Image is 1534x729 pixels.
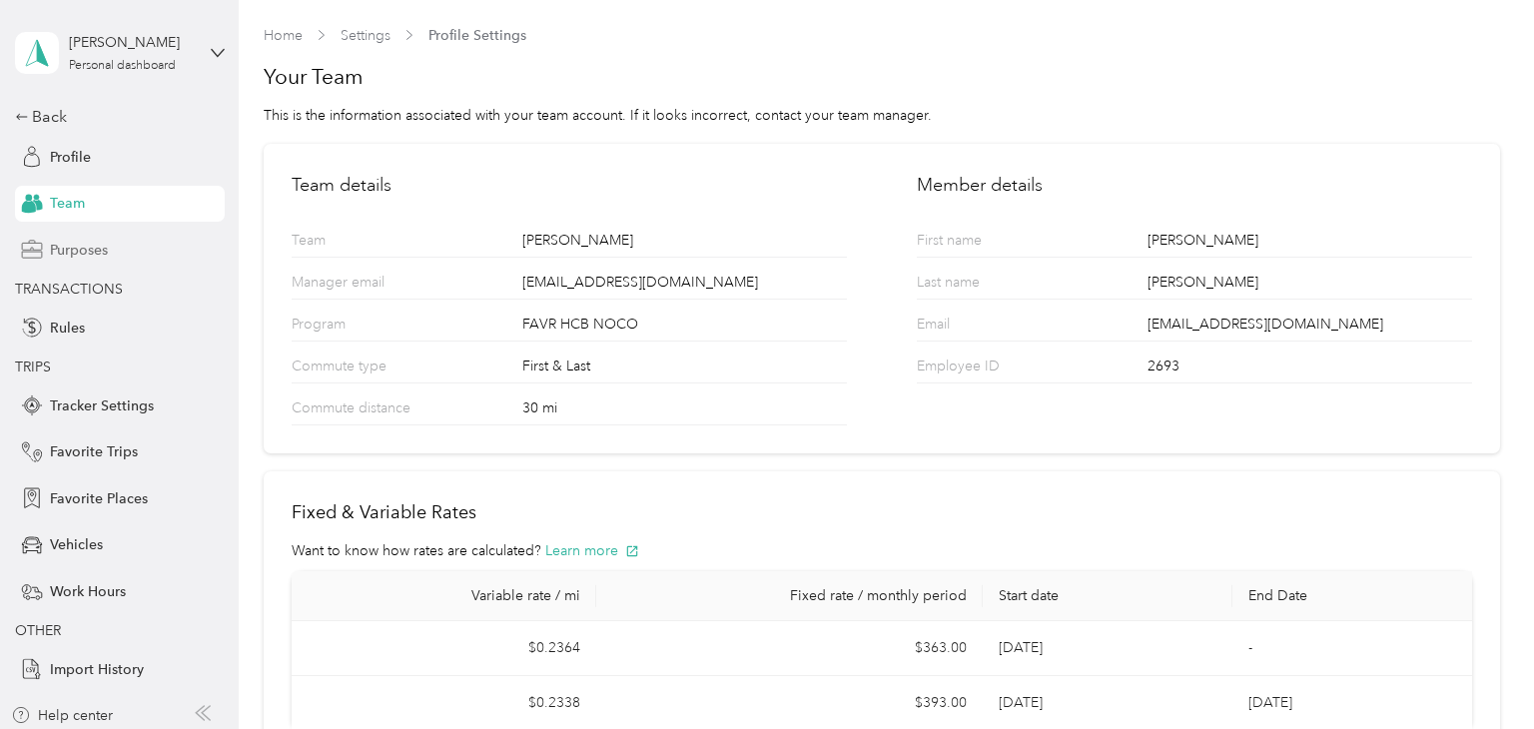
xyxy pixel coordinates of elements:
h2: Member details [917,172,1472,199]
span: TRANSACTIONS [15,281,123,298]
p: Commute distance [292,397,445,424]
span: Vehicles [50,534,103,555]
td: $363.00 [596,621,984,676]
td: [DATE] [983,621,1231,676]
span: Rules [50,318,85,339]
th: End Date [1232,571,1481,621]
span: Profile [50,147,91,168]
div: Personal dashboard [69,60,176,72]
div: This is the information associated with your team account. If it looks incorrect, contact your te... [264,105,1500,126]
p: Team [292,230,445,257]
span: [EMAIL_ADDRESS][DOMAIN_NAME] [522,272,765,293]
span: Import History [50,659,144,680]
div: [PERSON_NAME] [1148,272,1471,299]
td: - [1232,621,1481,676]
div: First & Last [522,356,846,382]
div: Want to know how rates are calculated? [292,540,1472,561]
p: Commute type [292,356,445,382]
p: Program [292,314,445,341]
span: Profile Settings [428,25,526,46]
span: OTHER [15,622,61,639]
td: $0.2364 [292,621,596,676]
span: TRIPS [15,359,51,375]
span: Tracker Settings [50,395,154,416]
span: Favorite Places [50,488,148,509]
p: Email [917,314,1071,341]
h2: Fixed & Variable Rates [292,499,1472,526]
a: Settings [341,27,390,44]
th: Start date [983,571,1231,621]
p: Employee ID [917,356,1071,382]
button: Learn more [545,540,639,561]
iframe: Everlance-gr Chat Button Frame [1422,617,1534,729]
div: 2693 [1148,356,1471,382]
h1: Your Team [264,63,1500,91]
div: [PERSON_NAME] [69,32,194,53]
span: Team [50,193,85,214]
div: [EMAIL_ADDRESS][DOMAIN_NAME] [1148,314,1471,341]
span: Purposes [50,240,108,261]
p: First name [917,230,1071,257]
span: Favorite Trips [50,441,138,462]
div: Back [15,105,215,129]
p: Manager email [292,272,445,299]
th: Variable rate / mi [292,571,596,621]
span: Work Hours [50,581,126,602]
h2: Team details [292,172,847,199]
div: 30 mi [522,397,846,424]
p: Last name [917,272,1071,299]
a: Home [264,27,303,44]
div: [PERSON_NAME] [1148,230,1471,257]
div: FAVR HCB NOCO [522,314,846,341]
div: [PERSON_NAME] [522,230,846,257]
button: Help center [11,705,113,726]
th: Fixed rate / monthly period [596,571,984,621]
